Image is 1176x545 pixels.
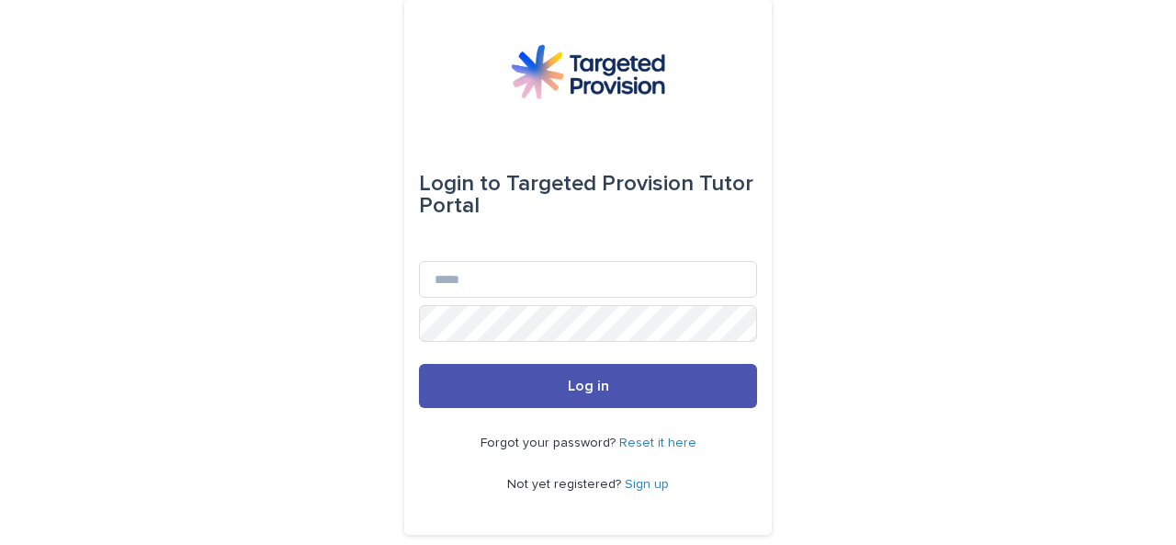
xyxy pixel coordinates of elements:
button: Log in [419,364,757,408]
span: Not yet registered? [507,478,625,491]
span: Login to [419,173,501,195]
a: Sign up [625,478,669,491]
div: Targeted Provision Tutor Portal [419,158,757,232]
span: Log in [568,379,609,393]
img: M5nRWzHhSzIhMunXDL62 [511,44,665,99]
a: Reset it here [619,437,696,449]
span: Forgot your password? [481,437,619,449]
